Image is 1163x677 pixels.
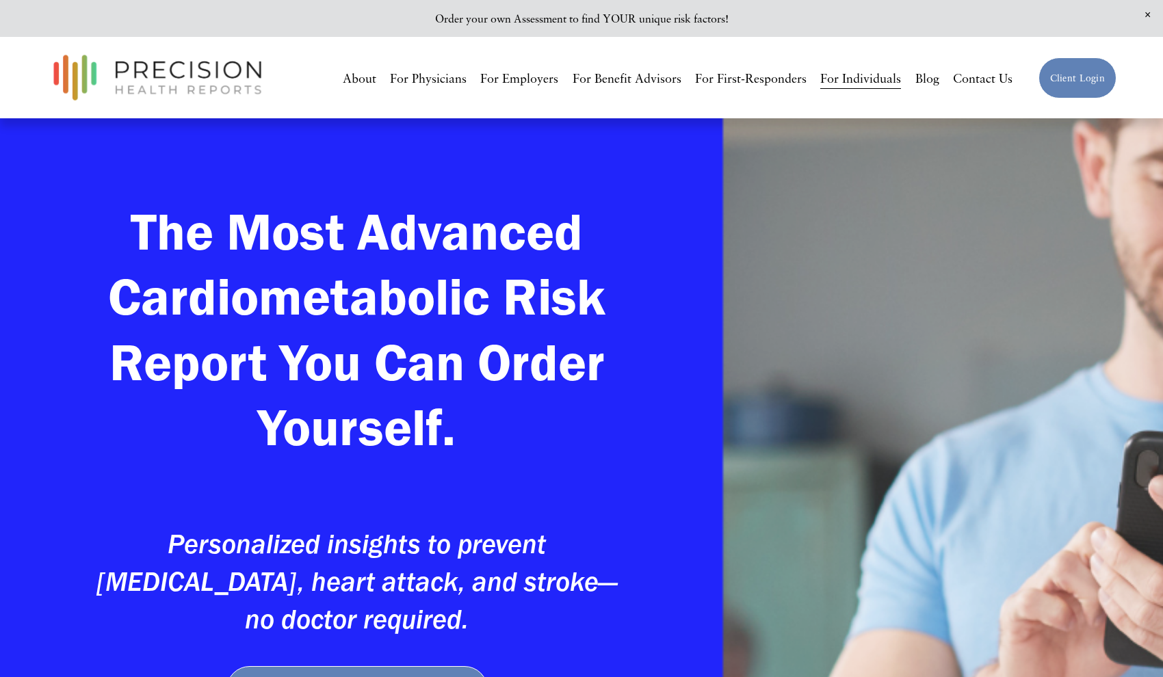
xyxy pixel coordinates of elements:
a: For Employers [480,66,558,90]
img: Precision Health Reports [47,49,268,107]
a: For Benefit Advisors [573,66,681,90]
a: Client Login [1038,57,1116,99]
a: For Physicians [390,66,467,90]
a: For First-Responders [695,66,807,90]
a: Blog [915,66,939,90]
a: Contact Us [953,66,1012,90]
a: About [343,66,376,90]
strong: The Most Advanced Cardiometabolic Risk Report You Can Order Yourself. [108,200,618,457]
em: Personalized insights to prevent [MEDICAL_DATA], heart attack, and stroke—no doctor required. [96,527,617,635]
a: For Individuals [820,66,901,90]
iframe: Chat Widget [1095,611,1163,677]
